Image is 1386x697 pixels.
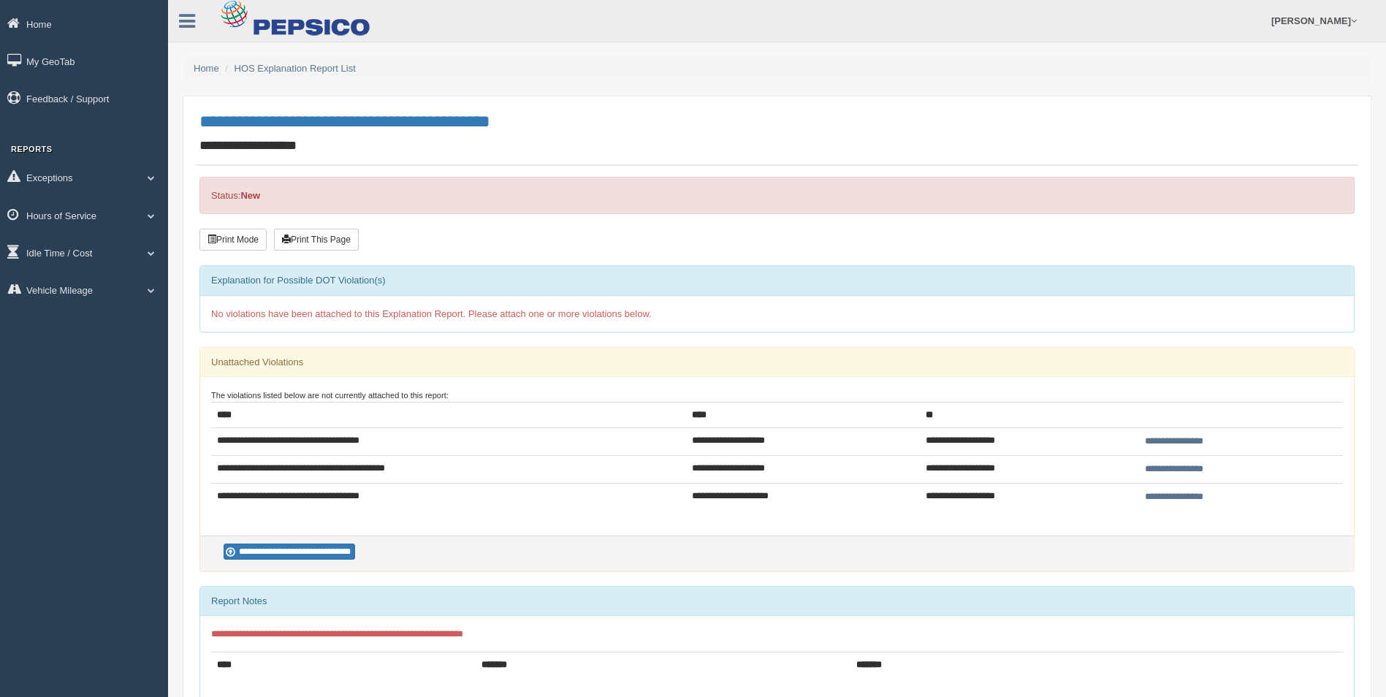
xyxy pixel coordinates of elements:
[199,229,267,251] button: Print Mode
[240,190,260,201] strong: New
[211,308,652,319] span: No violations have been attached to this Explanation Report. Please attach one or more violations...
[211,391,449,400] small: The violations listed below are not currently attached to this report:
[200,266,1354,295] div: Explanation for Possible DOT Violation(s)
[200,348,1354,377] div: Unattached Violations
[235,63,356,74] a: HOS Explanation Report List
[199,177,1355,214] div: Status:
[194,63,219,74] a: Home
[200,587,1354,616] div: Report Notes
[274,229,359,251] button: Print This Page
